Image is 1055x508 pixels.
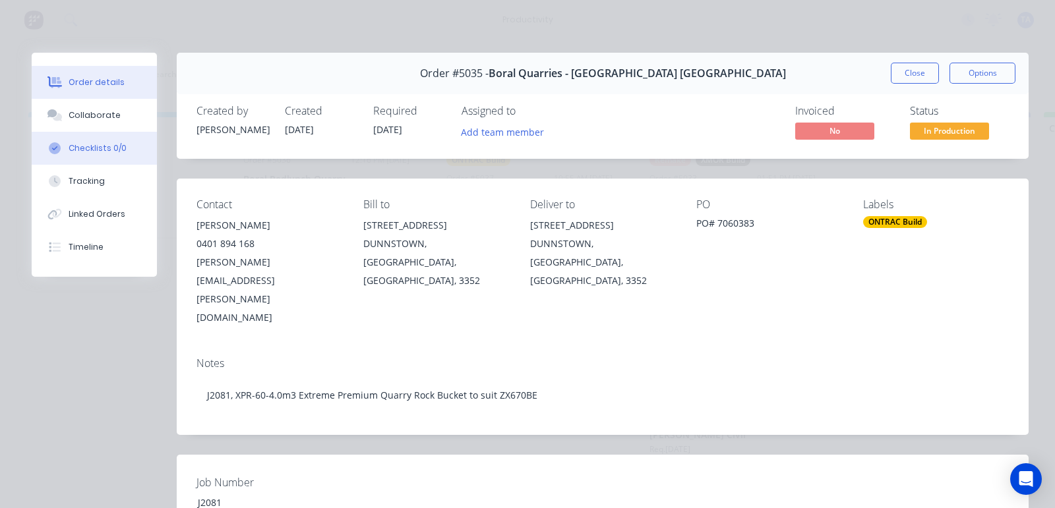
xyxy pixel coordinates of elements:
[696,198,842,211] div: PO
[863,198,1009,211] div: Labels
[910,123,989,139] span: In Production
[69,142,127,154] div: Checklists 0/0
[910,123,989,142] button: In Production
[32,66,157,99] button: Order details
[373,105,446,117] div: Required
[462,105,593,117] div: Assigned to
[489,67,786,80] span: Boral Quarries - [GEOGRAPHIC_DATA] [GEOGRAPHIC_DATA]
[196,105,269,117] div: Created by
[373,123,402,136] span: [DATE]
[32,165,157,198] button: Tracking
[462,123,551,140] button: Add team member
[363,216,509,235] div: [STREET_ADDRESS]
[69,76,125,88] div: Order details
[363,216,509,290] div: [STREET_ADDRESS]DUNNSTOWN, [GEOGRAPHIC_DATA], [GEOGRAPHIC_DATA], 3352
[196,123,269,136] div: [PERSON_NAME]
[69,241,104,253] div: Timeline
[285,123,314,136] span: [DATE]
[196,216,342,235] div: [PERSON_NAME]
[363,235,509,290] div: DUNNSTOWN, [GEOGRAPHIC_DATA], [GEOGRAPHIC_DATA], 3352
[196,235,342,253] div: 0401 894 168
[196,198,342,211] div: Contact
[69,109,121,121] div: Collaborate
[530,198,676,211] div: Deliver to
[530,216,676,235] div: [STREET_ADDRESS]
[454,123,551,140] button: Add team member
[196,375,1009,415] div: J2081, XPR-60-4.0m3 Extreme Premium Quarry Rock Bucket to suit ZX670BE
[950,63,1015,84] button: Options
[910,105,1009,117] div: Status
[196,253,342,327] div: [PERSON_NAME][EMAIL_ADDRESS][PERSON_NAME][DOMAIN_NAME]
[196,216,342,327] div: [PERSON_NAME]0401 894 168[PERSON_NAME][EMAIL_ADDRESS][PERSON_NAME][DOMAIN_NAME]
[1010,463,1042,495] div: Open Intercom Messenger
[32,99,157,132] button: Collaborate
[420,67,489,80] span: Order #5035 -
[891,63,939,84] button: Close
[69,175,105,187] div: Tracking
[696,216,842,235] div: PO# 7060383
[863,216,927,228] div: ONTRAC Build
[196,474,361,490] label: Job Number
[32,132,157,165] button: Checklists 0/0
[32,198,157,231] button: Linked Orders
[32,231,157,264] button: Timeline
[795,123,874,139] span: No
[196,357,1009,370] div: Notes
[363,198,509,211] div: Bill to
[69,208,125,220] div: Linked Orders
[795,105,894,117] div: Invoiced
[530,216,676,290] div: [STREET_ADDRESS]DUNNSTOWN, [GEOGRAPHIC_DATA], [GEOGRAPHIC_DATA], 3352
[530,235,676,290] div: DUNNSTOWN, [GEOGRAPHIC_DATA], [GEOGRAPHIC_DATA], 3352
[285,105,357,117] div: Created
